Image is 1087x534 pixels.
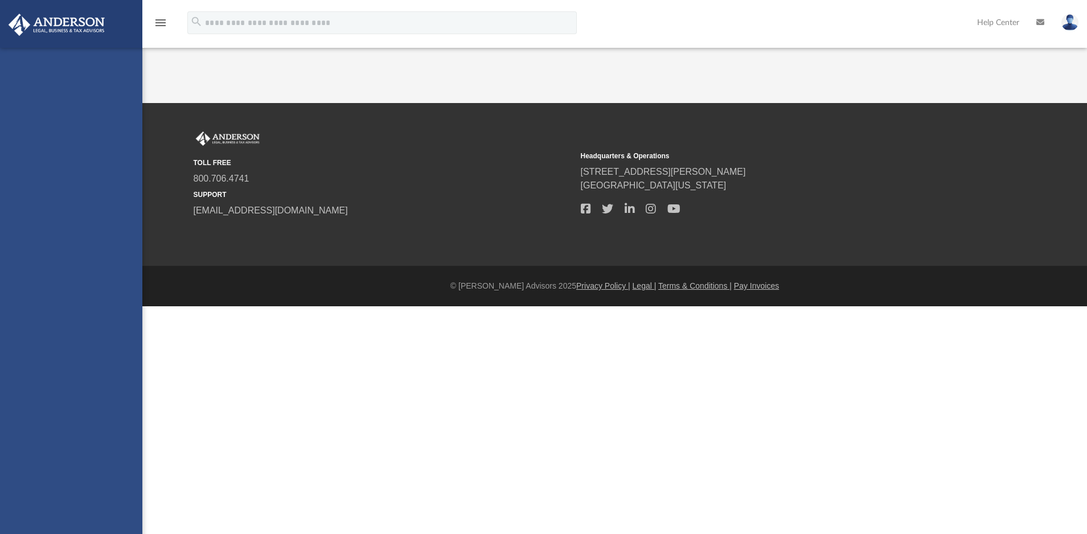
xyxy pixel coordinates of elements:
a: 800.706.4741 [194,174,249,183]
div: © [PERSON_NAME] Advisors 2025 [142,280,1087,292]
img: Anderson Advisors Platinum Portal [5,14,108,36]
a: menu [154,22,167,30]
a: Pay Invoices [734,281,779,290]
a: Privacy Policy | [576,281,630,290]
i: menu [154,16,167,30]
a: [GEOGRAPHIC_DATA][US_STATE] [581,180,727,190]
img: Anderson Advisors Platinum Portal [194,132,262,146]
small: TOLL FREE [194,158,573,168]
a: Terms & Conditions | [658,281,732,290]
a: [STREET_ADDRESS][PERSON_NAME] [581,167,746,176]
small: Headquarters & Operations [581,151,960,161]
a: [EMAIL_ADDRESS][DOMAIN_NAME] [194,206,348,215]
a: Legal | [633,281,657,290]
img: User Pic [1061,14,1078,31]
i: search [190,15,203,28]
small: SUPPORT [194,190,573,200]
